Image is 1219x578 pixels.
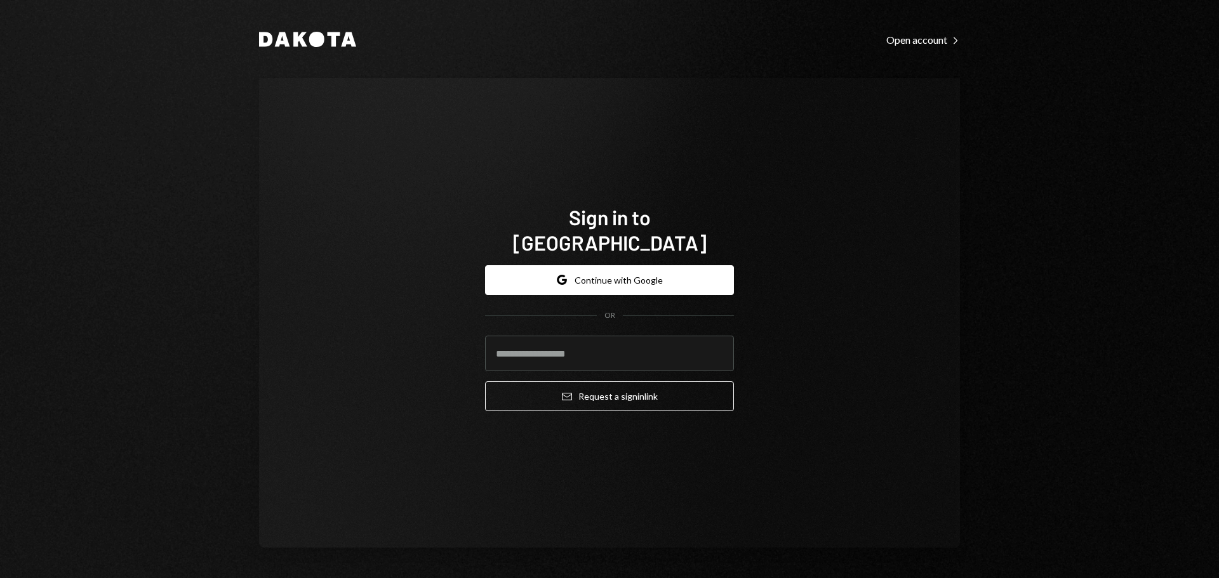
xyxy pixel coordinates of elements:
[485,381,734,411] button: Request a signinlink
[886,34,960,46] div: Open account
[485,204,734,255] h1: Sign in to [GEOGRAPHIC_DATA]
[709,346,724,361] keeper-lock: Open Keeper Popup
[604,310,615,321] div: OR
[485,265,734,295] button: Continue with Google
[886,32,960,46] a: Open account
